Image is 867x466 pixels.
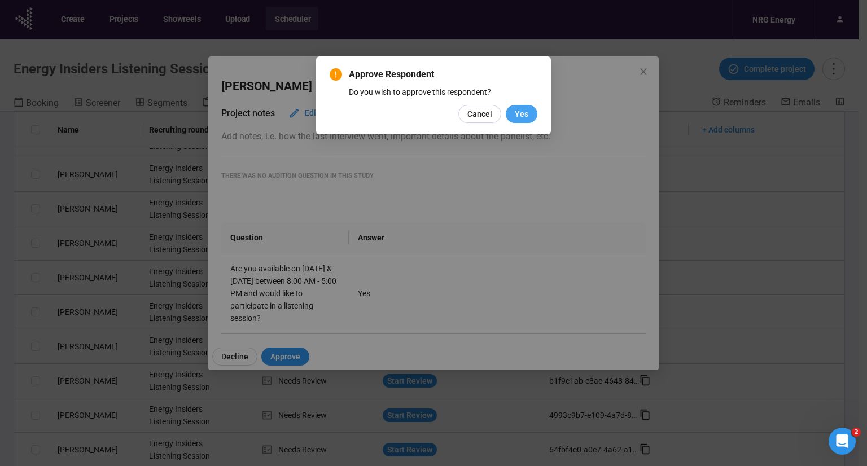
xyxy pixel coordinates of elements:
[467,108,492,120] span: Cancel
[349,68,537,81] span: Approve Respondent
[330,68,342,81] span: exclamation-circle
[852,428,861,437] span: 2
[829,428,856,455] iframe: Intercom live chat
[515,108,528,120] span: Yes
[506,105,537,123] button: Yes
[458,105,501,123] button: Cancel
[349,86,537,98] div: Do you wish to approve this respondent?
